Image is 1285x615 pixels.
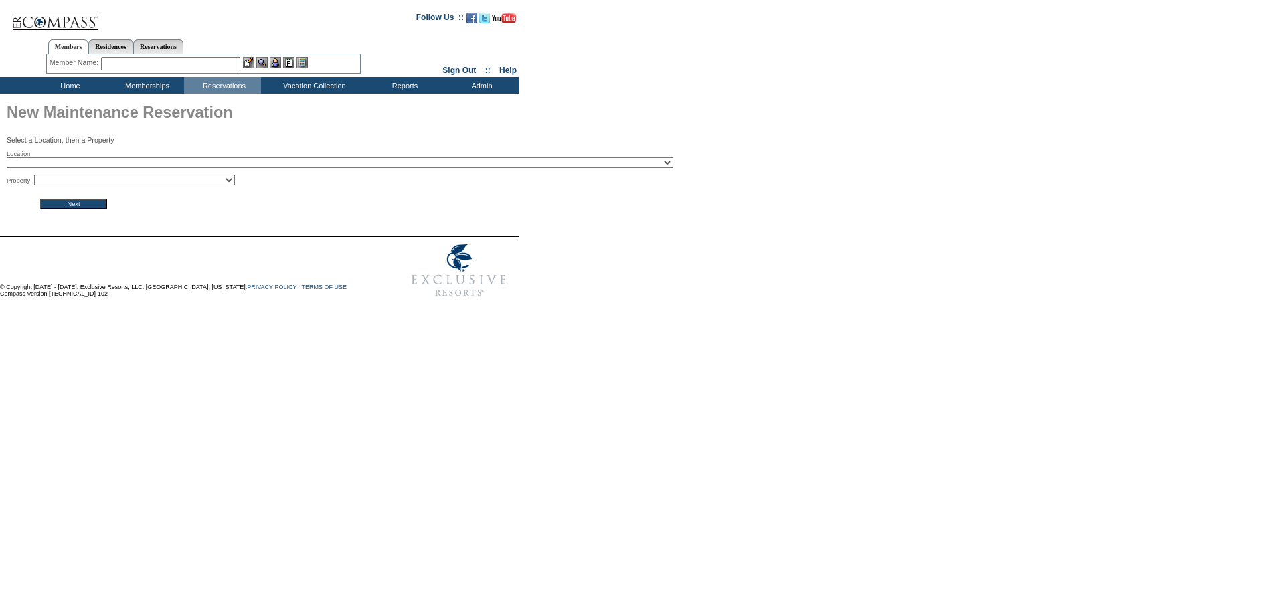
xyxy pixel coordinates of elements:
a: TERMS OF USE [302,284,347,290]
img: Subscribe to our YouTube Channel [492,13,516,23]
a: Subscribe to our YouTube Channel [492,17,516,25]
td: Reservations [184,77,261,94]
a: Members [48,39,89,54]
a: PRIVACY POLICY [247,284,296,290]
td: Home [30,77,107,94]
td: Follow Us :: [416,11,464,27]
img: Follow us on Twitter [479,13,490,23]
span: Location: [7,150,32,158]
img: b_calculator.gif [296,57,308,68]
div: Member Name: [50,57,101,68]
img: b_edit.gif [243,57,254,68]
h1: New Maintenance Reservation [7,100,519,128]
p: Select a Location, then a Property [7,136,519,144]
img: Impersonate [270,57,281,68]
td: Admin [442,77,519,94]
input: Next [40,199,107,209]
span: :: [485,66,491,75]
td: Memberships [107,77,184,94]
img: Become our fan on Facebook [466,13,477,23]
a: Become our fan on Facebook [466,17,477,25]
img: View [256,57,268,68]
a: Residences [88,39,133,54]
td: Reports [365,77,442,94]
img: Exclusive Resorts [399,237,519,304]
img: Compass Home [11,3,98,31]
a: Follow us on Twitter [479,17,490,25]
img: Reservations [283,57,294,68]
a: Reservations [133,39,183,54]
span: Property: [7,177,32,185]
td: Vacation Collection [261,77,365,94]
a: Sign Out [442,66,476,75]
a: Help [499,66,517,75]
